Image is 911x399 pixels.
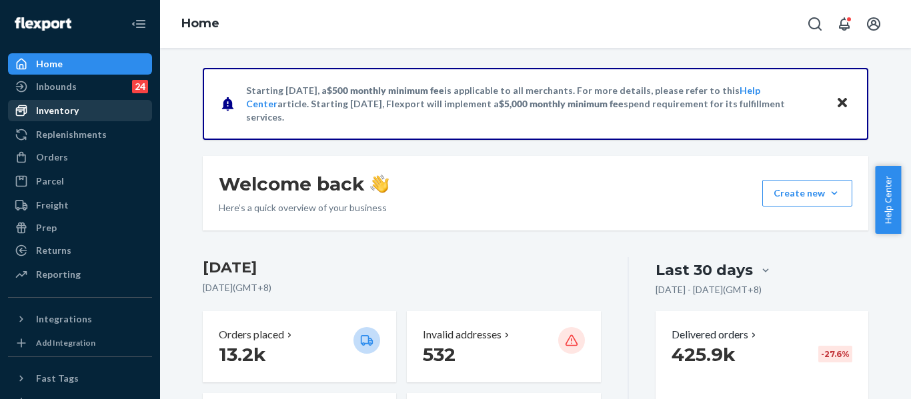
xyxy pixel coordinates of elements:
[8,147,152,168] a: Orders
[36,268,81,281] div: Reporting
[8,195,152,216] a: Freight
[8,217,152,238] a: Prep
[423,327,502,342] p: Invalid addresses
[860,11,887,37] button: Open account menu
[203,311,396,382] button: Orders placed 13.2k
[36,57,63,71] div: Home
[219,343,266,366] span: 13.2k
[246,84,823,124] p: Starting [DATE], a is applicable to all merchants. For more details, please refer to this article...
[407,311,600,382] button: Invalid addresses 532
[36,312,92,326] div: Integrations
[203,257,601,278] h3: [DATE]
[181,16,219,31] a: Home
[36,151,68,164] div: Orders
[656,283,762,296] p: [DATE] - [DATE] ( GMT+8 )
[762,180,852,206] button: Create new
[875,166,901,234] button: Help Center
[36,175,64,188] div: Parcel
[8,240,152,261] a: Returns
[203,281,601,294] p: [DATE] ( GMT+8 )
[370,175,389,193] img: hand-wave emoji
[8,76,152,97] a: Inbounds24
[8,308,152,330] button: Integrations
[423,343,455,366] span: 532
[8,335,152,351] a: Add Integration
[219,201,389,214] p: Here’s a quick overview of your business
[818,346,852,362] div: -27.6 %
[802,11,828,37] button: Open Search Box
[132,80,148,93] div: 24
[36,372,79,385] div: Fast Tags
[36,128,107,141] div: Replenishments
[36,337,95,348] div: Add Integration
[8,171,152,192] a: Parcel
[834,94,851,113] button: Close
[8,368,152,389] button: Fast Tags
[15,17,71,31] img: Flexport logo
[327,85,444,96] span: $500 monthly minimum fee
[8,53,152,75] a: Home
[672,327,759,342] button: Delivered orders
[36,199,69,212] div: Freight
[8,124,152,145] a: Replenishments
[171,5,230,43] ol: breadcrumbs
[219,172,389,196] h1: Welcome back
[36,104,79,117] div: Inventory
[656,260,753,280] div: Last 30 days
[8,264,152,285] a: Reporting
[219,327,284,342] p: Orders placed
[672,343,736,366] span: 425.9k
[125,11,152,37] button: Close Navigation
[8,100,152,121] a: Inventory
[499,98,624,109] span: $5,000 monthly minimum fee
[36,80,77,93] div: Inbounds
[36,244,71,257] div: Returns
[831,11,858,37] button: Open notifications
[36,221,57,234] div: Prep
